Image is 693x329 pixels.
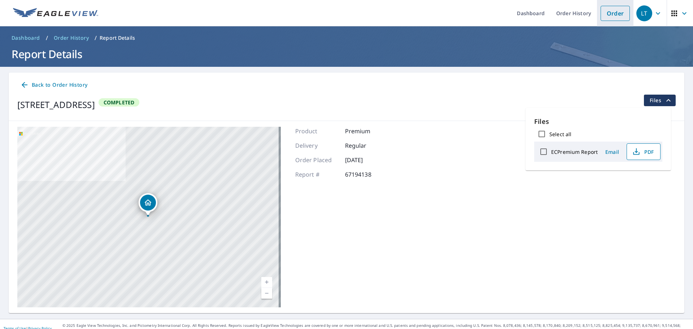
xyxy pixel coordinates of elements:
[636,5,652,21] div: LT
[295,170,339,179] p: Report #
[295,141,339,150] p: Delivery
[551,148,598,155] label: ECPremium Report
[17,98,95,111] div: [STREET_ADDRESS]
[345,156,388,164] p: [DATE]
[9,32,43,44] a: Dashboard
[603,148,621,155] span: Email
[345,170,388,179] p: 67194138
[100,34,135,42] p: Report Details
[99,99,139,106] span: Completed
[345,141,388,150] p: Regular
[601,146,624,157] button: Email
[95,34,97,42] li: /
[295,127,339,135] p: Product
[261,277,272,288] a: Current Level 17, Zoom In
[54,34,89,42] span: Order History
[650,96,673,105] span: Files
[17,78,90,92] a: Back to Order History
[345,127,388,135] p: Premium
[631,147,654,156] span: PDF
[9,47,684,61] h1: Report Details
[601,6,630,21] a: Order
[295,156,339,164] p: Order Placed
[139,193,157,216] div: Dropped pin, building 1, Residential property, 23 Richelieu St Norwalk, CT 06850
[9,32,684,44] nav: breadcrumb
[20,81,87,90] span: Back to Order History
[51,32,92,44] a: Order History
[261,288,272,299] a: Current Level 17, Zoom Out
[627,143,661,160] button: PDF
[644,95,676,106] button: filesDropdownBtn-67194138
[534,117,662,126] p: Files
[46,34,48,42] li: /
[12,34,40,42] span: Dashboard
[13,8,98,19] img: EV Logo
[549,131,571,138] label: Select all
